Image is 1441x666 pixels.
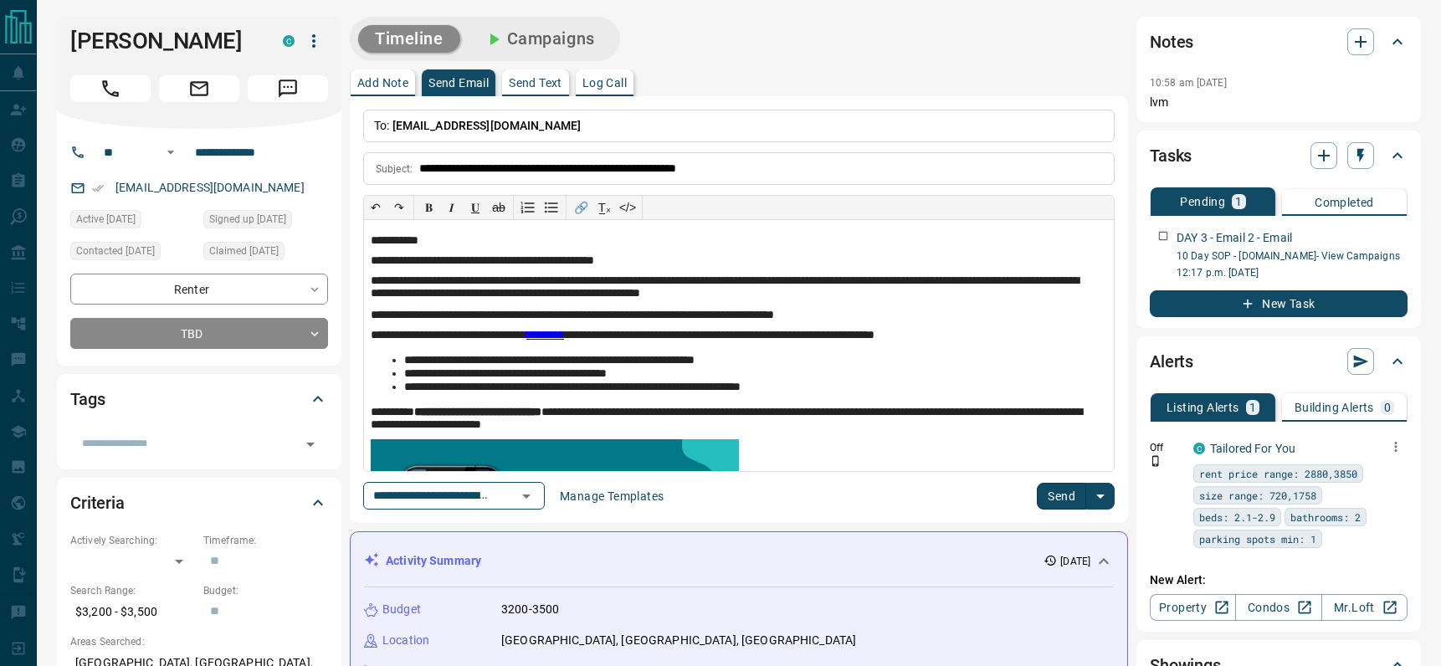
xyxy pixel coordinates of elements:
p: lvm [1150,94,1408,111]
button: Send [1037,483,1086,510]
button: T̲ₓ [592,196,616,219]
a: 10 Day SOP - [DOMAIN_NAME]- View Campaigns [1177,250,1400,262]
span: Claimed [DATE] [209,243,279,259]
div: Criteria [70,483,328,523]
button: </> [616,196,639,219]
span: Active [DATE] [76,211,136,228]
span: beds: 2.1-2.9 [1199,509,1275,525]
span: Email [159,75,239,102]
a: [EMAIL_ADDRESS][DOMAIN_NAME] [115,181,305,194]
p: Location [382,632,429,649]
p: 0 [1384,402,1391,413]
button: Manage Templates [550,483,674,510]
button: Bullet list [540,196,563,219]
span: rent price range: 2880,3850 [1199,465,1357,482]
h2: Alerts [1150,348,1193,375]
div: Renter [70,274,328,305]
button: New Task [1150,290,1408,317]
p: To: [363,110,1115,142]
span: bathrooms: 2 [1290,509,1361,525]
p: 1 [1249,402,1256,413]
button: 𝑰 [440,196,464,219]
p: Completed [1315,197,1374,208]
p: Subject: [376,161,413,177]
div: Tasks [1150,136,1408,176]
button: ab [487,196,510,219]
p: 10:58 am [DATE] [1150,77,1227,89]
button: Open [161,142,181,162]
a: Tailored For You [1210,442,1295,455]
p: Budget [382,601,421,618]
p: [DATE] [1060,554,1090,569]
h2: Criteria [70,489,125,516]
p: Send Text [509,77,562,89]
p: Search Range: [70,583,195,598]
div: Notes [1150,22,1408,62]
svg: Push Notification Only [1150,455,1162,467]
button: Campaigns [467,25,612,53]
div: condos.ca [1193,443,1205,454]
p: 1 [1235,196,1242,207]
p: 12:17 p.m. [DATE] [1177,265,1408,280]
span: size range: 720,1758 [1199,487,1316,504]
span: Signed up [DATE] [209,211,286,228]
p: $3,200 - $3,500 [70,598,195,626]
h2: Tags [70,386,105,412]
button: 🔗 [569,196,592,219]
button: 𝐔 [464,196,487,219]
div: TBD [70,318,328,349]
button: Open [299,433,322,456]
svg: Email Verified [92,182,104,194]
p: 3200-3500 [501,601,559,618]
div: condos.ca [283,35,295,47]
p: [GEOGRAPHIC_DATA], [GEOGRAPHIC_DATA], [GEOGRAPHIC_DATA] [501,632,856,649]
img: enhanced_demo.jpg [371,439,739,601]
h2: Notes [1150,28,1193,55]
div: Mon Aug 11 2025 [70,210,195,233]
div: Alerts [1150,341,1408,382]
p: Send Email [428,77,489,89]
p: Off [1150,440,1183,455]
p: Log Call [582,77,627,89]
p: DAY 3 - Email 2 - Email [1177,229,1292,247]
a: Condos [1235,594,1321,621]
span: [EMAIL_ADDRESS][DOMAIN_NAME] [392,119,582,132]
div: Activity Summary[DATE] [364,546,1114,576]
button: Open [515,484,538,508]
p: Budget: [203,583,328,598]
p: Timeframe: [203,533,328,548]
p: Areas Searched: [70,634,328,649]
p: New Alert: [1150,571,1408,589]
button: ↶ [364,196,387,219]
div: split button [1037,483,1115,510]
div: Wed Aug 13 2025 [70,242,195,265]
p: Listing Alerts [1167,402,1239,413]
a: Mr.Loft [1321,594,1408,621]
p: Add Note [357,77,408,89]
span: Contacted [DATE] [76,243,155,259]
div: Tags [70,379,328,419]
s: ab [492,201,505,214]
p: Pending [1180,196,1225,207]
h1: [PERSON_NAME] [70,28,258,54]
a: Property [1150,594,1236,621]
button: ↷ [387,196,411,219]
p: Actively Searching: [70,533,195,548]
span: parking spots min: 1 [1199,530,1316,547]
span: 𝐔 [471,201,479,214]
h2: Tasks [1150,142,1192,169]
span: Message [248,75,328,102]
button: 𝐁 [417,196,440,219]
span: Call [70,75,151,102]
button: Numbered list [516,196,540,219]
div: Mon Aug 11 2025 [203,210,328,233]
button: Timeline [358,25,460,53]
p: Activity Summary [386,552,481,570]
div: Mon Aug 11 2025 [203,242,328,265]
p: Building Alerts [1295,402,1374,413]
